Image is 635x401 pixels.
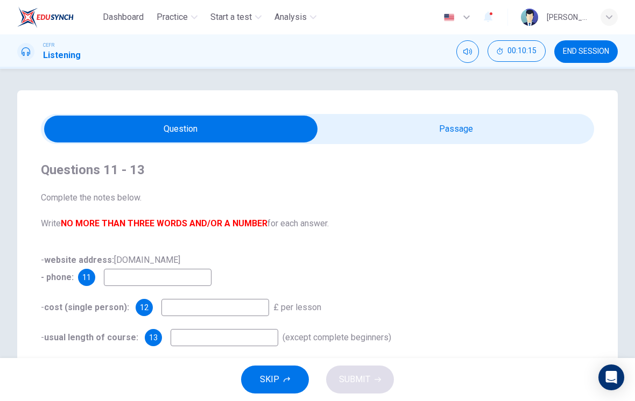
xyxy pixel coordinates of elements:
[521,9,538,26] img: Profile picture
[274,11,307,24] span: Analysis
[456,40,479,63] div: Mute
[41,161,594,178] h4: Questions 11 - 13
[43,41,54,49] span: CEFR
[98,8,148,27] button: Dashboard
[210,11,252,24] span: Start a test
[152,8,202,27] button: Practice
[563,47,609,56] span: END SESSION
[41,302,131,312] span: -
[82,274,91,281] span: 11
[149,334,158,341] span: 13
[43,49,81,62] h1: Listening
[17,6,74,28] img: EduSynch logo
[598,364,624,390] div: Open Intercom Messenger
[157,11,188,24] span: Practice
[17,6,98,28] a: EduSynch logo
[260,372,279,387] span: SKIP
[241,366,309,393] button: SKIP
[44,255,114,265] b: website address:
[41,191,594,230] span: Complete the notes below. Write for each answer.
[44,332,138,342] b: usual length of course:
[44,302,129,312] b: cost (single person):
[283,332,391,342] span: (except complete beginners)
[41,332,140,342] span: -
[270,8,321,27] button: Analysis
[103,11,144,24] span: Dashboard
[488,40,546,63] div: Hide
[61,218,267,228] b: NO MORE THAN THREE WORDS AND/OR A NUMBER
[488,40,546,62] button: 00:10:15
[206,8,266,27] button: Start a test
[41,272,74,282] b: - phone:
[140,304,149,311] span: 12
[507,47,537,55] span: 00:10:15
[554,40,618,63] button: END SESSION
[41,255,180,282] span: - [DOMAIN_NAME]
[442,13,456,22] img: en
[273,302,321,312] span: £ per lesson
[547,11,588,24] div: [PERSON_NAME] [PERSON_NAME] [PERSON_NAME]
